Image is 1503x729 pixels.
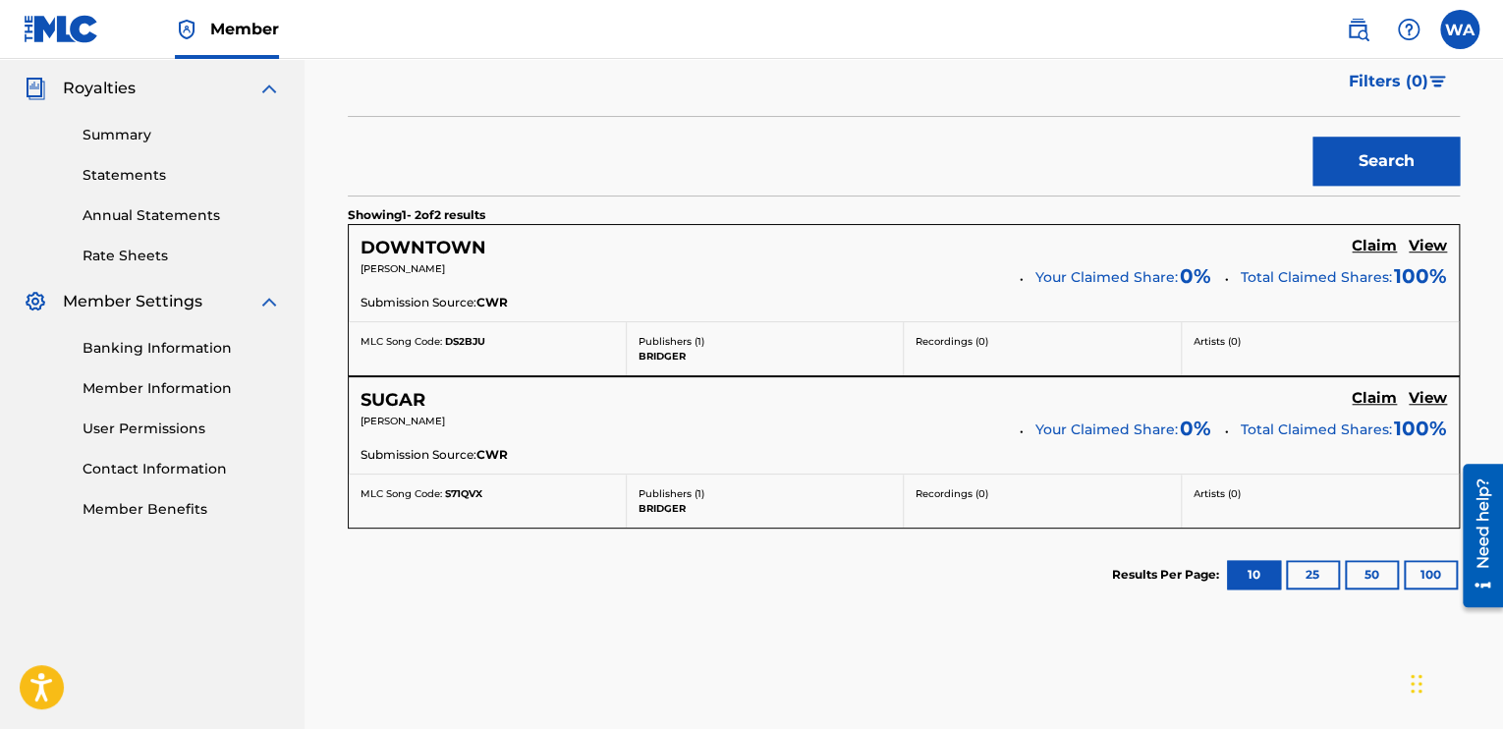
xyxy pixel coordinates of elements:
[83,205,281,226] a: Annual Statements
[1194,334,1448,349] p: Artists ( 0 )
[361,262,445,275] span: [PERSON_NAME]
[83,419,281,439] a: User Permissions
[639,349,892,364] p: BRIDGER
[1338,10,1377,49] a: Public Search
[348,206,485,224] p: Showing 1 - 2 of 2 results
[1405,635,1503,729] iframe: Chat Widget
[83,459,281,479] a: Contact Information
[361,389,425,412] h5: SUGAR
[24,15,99,43] img: MLC Logo
[83,378,281,399] a: Member Information
[210,18,279,40] span: Member
[1440,10,1479,49] div: User Menu
[1404,560,1458,589] button: 100
[1409,237,1447,258] a: View
[361,415,445,427] span: [PERSON_NAME]
[361,335,442,348] span: MLC Song Code:
[639,334,892,349] p: Publishers ( 1 )
[24,77,47,100] img: Royalties
[1397,18,1420,41] img: help
[1394,261,1447,291] span: 100 %
[1241,421,1392,438] span: Total Claimed Shares:
[1337,57,1460,106] button: Filters (0)
[1409,389,1447,411] a: View
[476,446,508,464] span: CWR
[916,334,1169,349] p: Recordings ( 0 )
[257,290,281,313] img: expand
[361,446,476,464] span: Submission Source:
[1194,486,1448,501] p: Artists ( 0 )
[83,165,281,186] a: Statements
[257,77,281,100] img: expand
[83,338,281,359] a: Banking Information
[1286,560,1340,589] button: 25
[639,501,892,516] p: BRIDGER
[83,246,281,266] a: Rate Sheets
[1409,237,1447,255] h5: View
[1394,414,1447,443] span: 100 %
[1345,560,1399,589] button: 50
[445,335,485,348] span: DS2BJU
[1349,70,1428,93] span: Filters ( 0 )
[1352,237,1397,255] h5: Claim
[1409,389,1447,408] h5: View
[1352,389,1397,408] h5: Claim
[1035,420,1178,440] span: Your Claimed Share:
[1112,566,1224,584] p: Results Per Page:
[445,487,482,500] span: S71QVX
[1180,414,1211,443] span: 0 %
[361,237,486,259] h5: DOWNTOWN
[1227,560,1281,589] button: 10
[63,290,202,313] span: Member Settings
[63,77,136,100] span: Royalties
[1241,268,1392,286] span: Total Claimed Shares:
[83,499,281,520] a: Member Benefits
[476,294,508,311] span: CWR
[1035,267,1178,288] span: Your Claimed Share:
[24,290,47,313] img: Member Settings
[1389,10,1428,49] div: Help
[361,487,442,500] span: MLC Song Code:
[916,486,1169,501] p: Recordings ( 0 )
[1312,137,1460,186] button: Search
[1180,261,1211,291] span: 0 %
[1411,654,1422,713] div: Glisser
[175,18,198,41] img: Top Rightsholder
[1346,18,1369,41] img: search
[1448,456,1503,614] iframe: Resource Center
[83,125,281,145] a: Summary
[1429,76,1446,87] img: filter
[639,486,892,501] p: Publishers ( 1 )
[1405,635,1503,729] div: Widget de chat
[361,294,476,311] span: Submission Source:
